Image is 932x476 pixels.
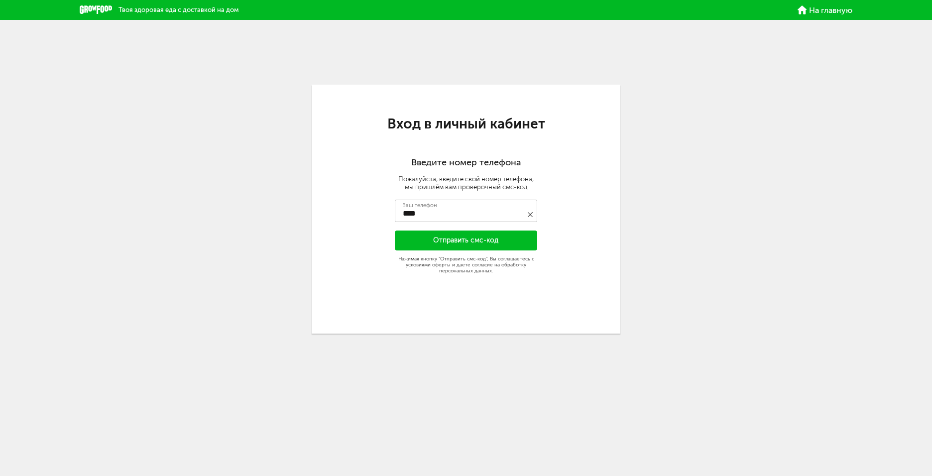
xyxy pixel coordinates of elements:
h1: Вход в личный кабинет [312,118,620,130]
a: Твоя здоровая еда с доставкой на дом [80,5,238,14]
label: Ваш телефон [402,203,437,208]
a: На главную [798,5,852,14]
span: На главную [809,6,852,14]
div: Нажимая кнопку "Отправить смс-код", Вы соглашаетесь с условиями оферты и даете согласие на обрабо... [395,256,537,274]
div: Пожалуйста, введите свой номер телефона, мы пришлём вам проверочный смс-код [312,175,620,191]
button: Отправить смс-код [395,231,537,250]
span: Твоя здоровая еда с доставкой на дом [118,6,238,13]
h2: Введите номер телефона [312,157,620,168]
